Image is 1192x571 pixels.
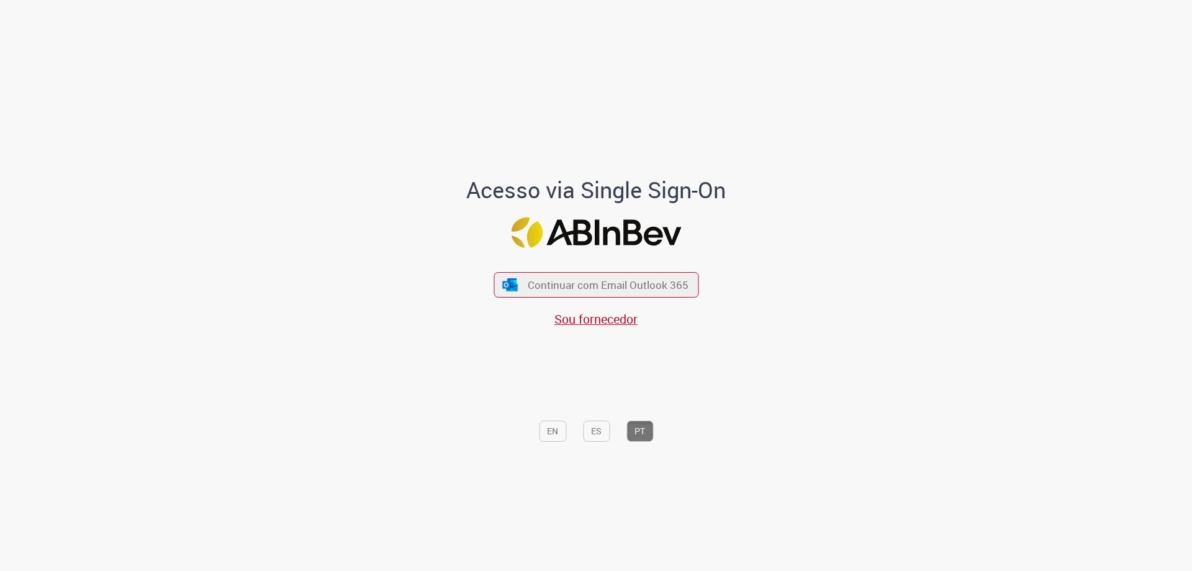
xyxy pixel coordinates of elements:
button: PT [626,421,653,442]
span: Continuar com Email Outlook 365 [528,278,689,292]
img: ícone Azure/Microsoft 360 [502,278,519,291]
button: ícone Azure/Microsoft 360 Continuar com Email Outlook 365 [494,272,698,298]
button: EN [539,421,566,442]
a: Sou fornecedor [554,311,638,327]
button: ES [583,421,610,442]
h1: Acesso via Single Sign-On [424,178,769,203]
img: Logo ABInBev [511,217,681,248]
